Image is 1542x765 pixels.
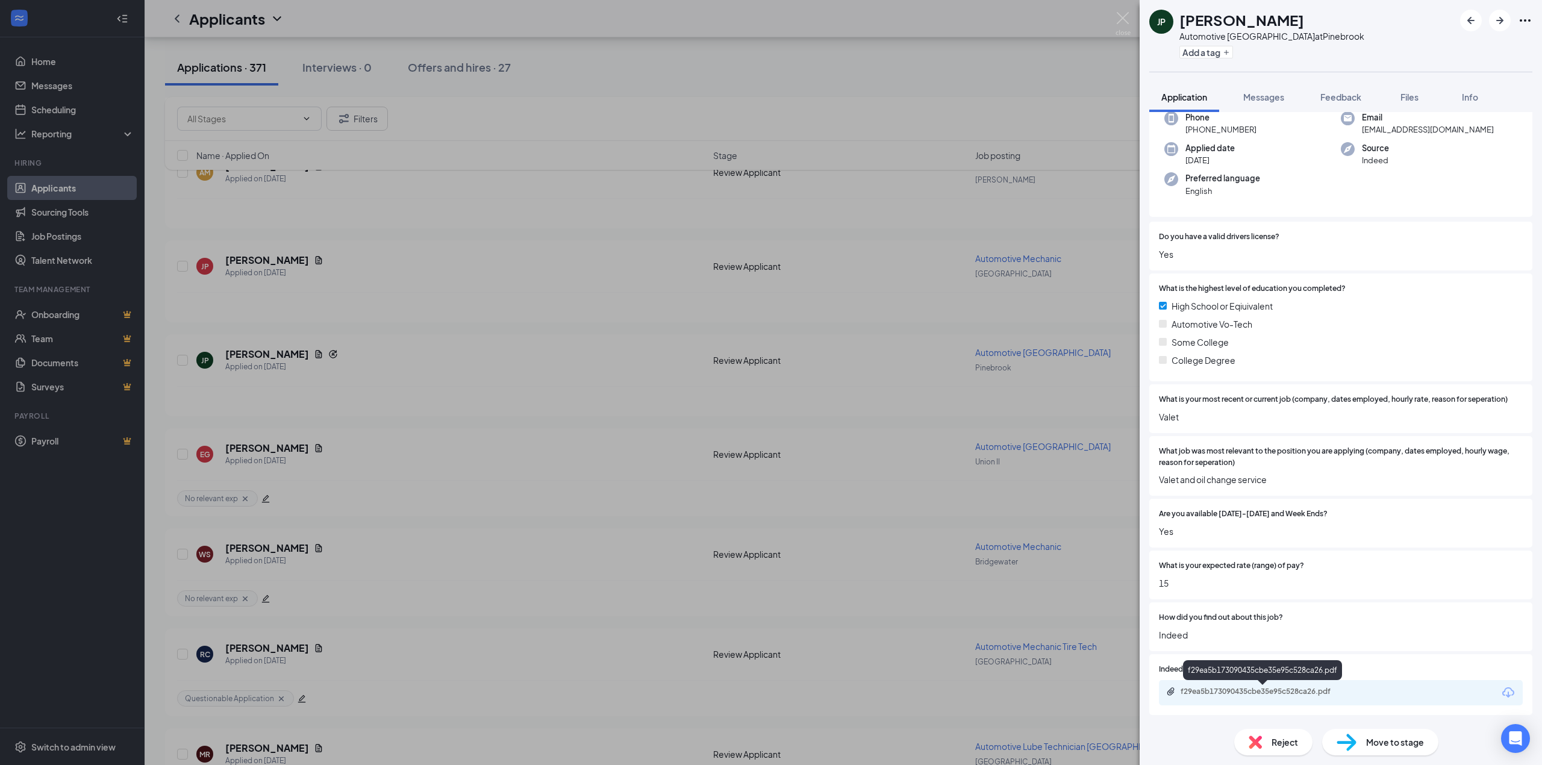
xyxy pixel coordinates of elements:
[1493,13,1507,28] svg: ArrowRight
[1159,560,1304,572] span: What is your expected rate (range) of pay?
[1159,525,1523,538] span: Yes
[1185,123,1256,136] span: [PHONE_NUMBER]
[1179,30,1364,42] div: Automotive [GEOGRAPHIC_DATA] at Pinebrook
[1159,628,1523,642] span: Indeed
[1159,394,1508,405] span: What is your most recent or current job (company, dates employed, hourly rate, reason for seperat...
[1501,685,1515,700] svg: Download
[1223,49,1230,56] svg: Plus
[1172,317,1252,331] span: Automotive Vo-Tech
[1243,92,1284,102] span: Messages
[1172,299,1273,313] span: High School or Eqiuivalent
[1159,231,1279,243] span: Do you have a valid drivers license?
[1166,687,1361,698] a: Paperclipf29ea5b173090435cbe35e95c528ca26.pdf
[1272,735,1298,749] span: Reject
[1366,735,1424,749] span: Move to stage
[1518,13,1532,28] svg: Ellipses
[1183,660,1342,680] div: f29ea5b173090435cbe35e95c528ca26.pdf
[1161,92,1207,102] span: Application
[1400,92,1419,102] span: Files
[1179,46,1233,58] button: PlusAdd a tag
[1166,687,1176,696] svg: Paperclip
[1185,142,1235,154] span: Applied date
[1159,283,1346,295] span: What is the highest level of education you completed?
[1362,142,1389,154] span: Source
[1185,172,1260,184] span: Preferred language
[1157,16,1166,28] div: JP
[1159,508,1328,520] span: Are you available [DATE]-[DATE] and Week Ends?
[1464,13,1478,28] svg: ArrowLeftNew
[1362,123,1494,136] span: [EMAIL_ADDRESS][DOMAIN_NAME]
[1185,154,1235,166] span: [DATE]
[1159,446,1523,469] span: What job was most relevant to the position you are applying (company, dates employed, hourly wage...
[1159,664,1212,675] span: Indeed Resume
[1172,354,1235,367] span: College Degree
[1159,612,1283,623] span: How did you find out about this job?
[1181,687,1349,696] div: f29ea5b173090435cbe35e95c528ca26.pdf
[1320,92,1361,102] span: Feedback
[1172,336,1229,349] span: Some College
[1489,10,1511,31] button: ArrowRight
[1501,724,1530,753] div: Open Intercom Messenger
[1159,410,1523,423] span: Valet
[1159,473,1523,486] span: Valet and oil change service
[1460,10,1482,31] button: ArrowLeftNew
[1462,92,1478,102] span: Info
[1362,154,1389,166] span: Indeed
[1179,10,1304,30] h1: [PERSON_NAME]
[1185,111,1256,123] span: Phone
[1362,111,1494,123] span: Email
[1185,185,1260,197] span: English
[1159,248,1523,261] span: Yes
[1159,576,1523,590] span: 15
